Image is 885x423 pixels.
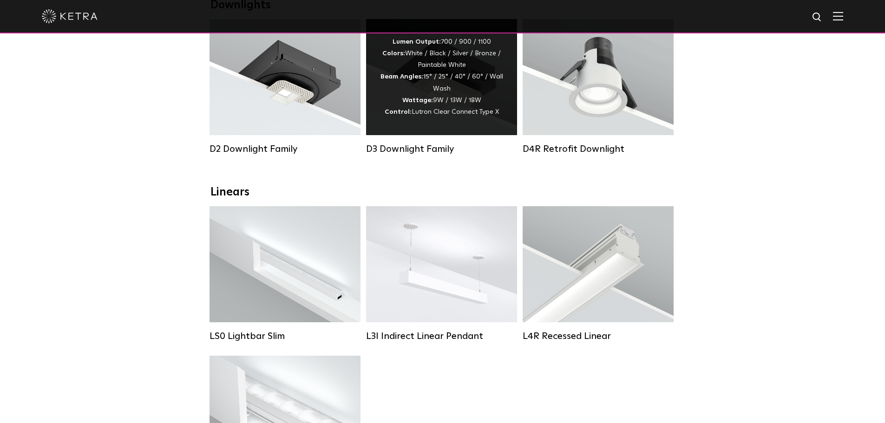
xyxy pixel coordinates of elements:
strong: Control: [385,109,412,115]
a: L3I Indirect Linear Pendant Lumen Output:400 / 600 / 800 / 1000Housing Colors:White / BlackContro... [366,206,517,342]
strong: Lumen Output: [393,39,441,45]
div: 700 / 900 / 1100 White / Black / Silver / Bronze / Paintable White 15° / 25° / 40° / 60° / Wall W... [380,36,503,118]
img: Hamburger%20Nav.svg [833,12,843,20]
div: LS0 Lightbar Slim [210,331,361,342]
strong: Beam Angles: [380,73,423,80]
strong: Colors: [382,50,405,57]
div: L3I Indirect Linear Pendant [366,331,517,342]
div: L4R Recessed Linear [523,331,674,342]
a: LS0 Lightbar Slim Lumen Output:200 / 350Colors:White / BlackControl:X96 Controller [210,206,361,342]
a: L4R Recessed Linear Lumen Output:400 / 600 / 800 / 1000Colors:White / BlackControl:Lutron Clear C... [523,206,674,342]
div: Linears [210,186,675,199]
div: D4R Retrofit Downlight [523,143,674,155]
img: ketra-logo-2019-white [42,9,98,23]
img: search icon [812,12,823,23]
a: D2 Downlight Family Lumen Output:1200Colors:White / Black / Gloss Black / Silver / Bronze / Silve... [210,19,361,155]
strong: Wattage: [402,97,433,104]
a: D3 Downlight Family Lumen Output:700 / 900 / 1100Colors:White / Black / Silver / Bronze / Paintab... [366,19,517,155]
div: D2 Downlight Family [210,143,361,155]
span: Lutron Clear Connect Type X [412,109,499,115]
div: D3 Downlight Family [366,143,517,155]
a: D4R Retrofit Downlight Lumen Output:800Colors:White / BlackBeam Angles:15° / 25° / 40° / 60°Watta... [523,19,674,155]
